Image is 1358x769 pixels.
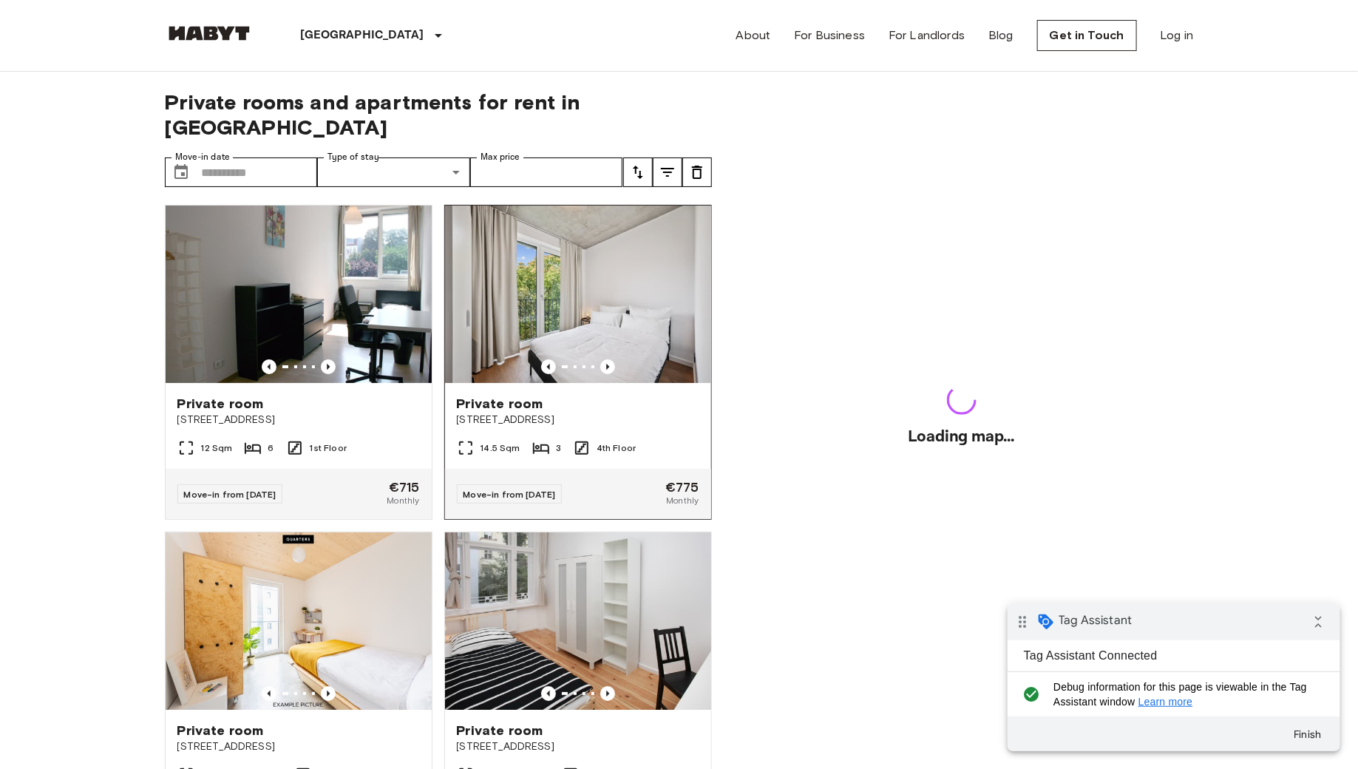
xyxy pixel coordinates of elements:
[51,10,124,24] span: Tag Assistant
[481,151,520,163] label: Max price
[327,151,379,163] label: Type of stay
[165,89,712,140] span: Private rooms and apartments for rent in [GEOGRAPHIC_DATA]
[177,413,420,427] span: [STREET_ADDRESS]
[600,686,615,701] button: Previous image
[262,359,276,374] button: Previous image
[175,151,230,163] label: Move-in date
[988,27,1014,44] a: Blog
[166,206,432,383] img: Marketing picture of unit DE-01-041-02M
[457,413,699,427] span: [STREET_ADDRESS]
[457,739,699,754] span: [STREET_ADDRESS]
[165,205,432,520] a: Marketing picture of unit DE-01-041-02MPrevious imagePrevious imagePrivate room[STREET_ADDRESS]12...
[623,157,653,187] button: tune
[445,206,711,383] img: Marketing picture of unit DE-01-259-018-03Q
[445,532,711,710] img: Marketing picture of unit DE-01-232-03M
[201,441,233,455] span: 12 Sqm
[131,92,186,104] a: Learn more
[556,441,561,455] span: 3
[310,441,347,455] span: 1st Floor
[184,489,276,500] span: Move-in from [DATE]
[682,157,712,187] button: tune
[274,118,327,144] button: Finish
[541,686,556,701] button: Previous image
[177,722,264,739] span: Private room
[794,27,865,44] a: For Business
[889,27,965,44] a: For Landlords
[909,427,1014,447] h2: Loading map...
[166,157,196,187] button: Choose date
[321,686,336,701] button: Previous image
[301,27,424,44] p: [GEOGRAPHIC_DATA]
[166,532,432,710] img: Marketing picture of unit DE-01-07-009-02Q
[177,395,264,413] span: Private room
[389,481,420,494] span: €715
[464,489,556,500] span: Move-in from [DATE]
[481,441,520,455] span: 14.5 Sqm
[321,359,336,374] button: Previous image
[541,359,556,374] button: Previous image
[1037,20,1137,51] a: Get in Touch
[262,686,276,701] button: Previous image
[165,26,254,41] img: Habyt
[268,441,274,455] span: 6
[457,722,543,739] span: Private room
[600,359,615,374] button: Previous image
[736,27,771,44] a: About
[665,481,699,494] span: €775
[12,76,36,106] i: check_circle
[46,76,308,106] span: Debug information for this page is viewable in the Tag Assistant window
[653,157,682,187] button: tune
[387,494,419,507] span: Monthly
[1161,27,1194,44] a: Log in
[444,205,712,520] a: Marketing picture of unit DE-01-259-018-03QPrevious imagePrevious imagePrivate room[STREET_ADDRES...
[177,739,420,754] span: [STREET_ADDRESS]
[666,494,699,507] span: Monthly
[457,395,543,413] span: Private room
[597,441,636,455] span: 4th Floor
[296,4,325,33] i: Collapse debug badge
